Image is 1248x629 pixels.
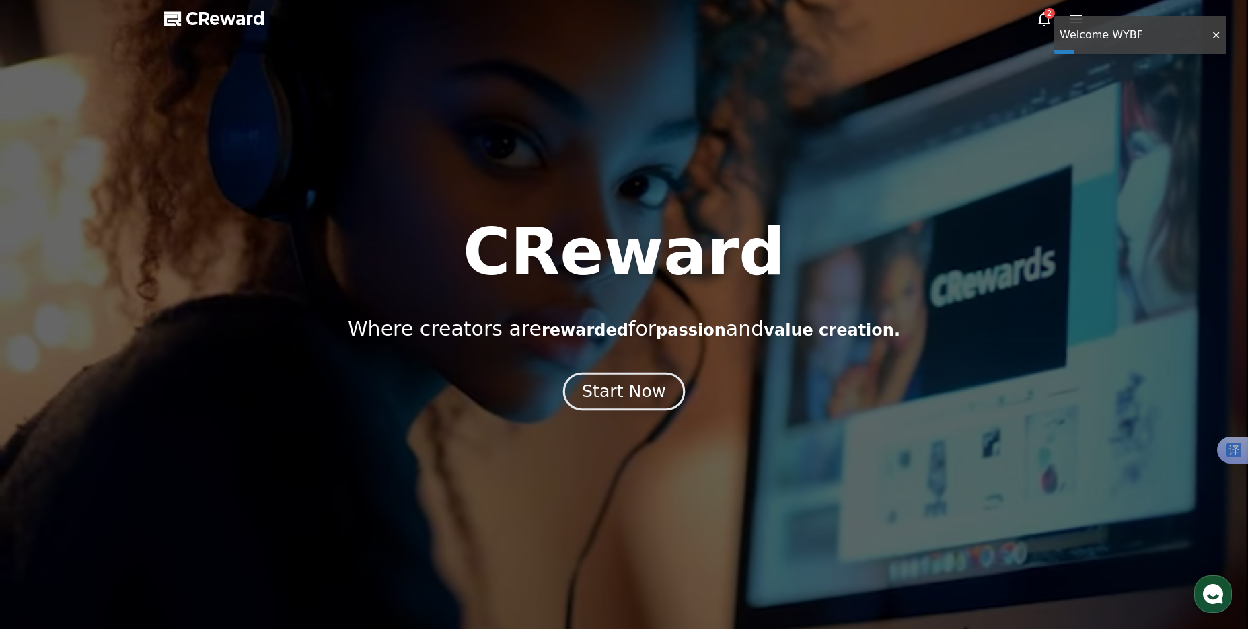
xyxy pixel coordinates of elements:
[186,8,265,30] span: CReward
[764,321,900,340] span: value creation.
[542,321,628,340] span: rewarded
[1044,8,1055,19] div: 2
[656,321,726,340] span: passion
[4,427,89,460] a: Home
[1036,11,1052,27] a: 2
[112,447,151,458] span: Messages
[348,317,900,341] p: Where creators are for and
[582,380,665,403] div: Start Now
[174,427,258,460] a: Settings
[164,8,265,30] a: CReward
[89,427,174,460] a: Messages
[563,372,685,410] button: Start Now
[199,447,232,457] span: Settings
[463,220,785,285] h1: CReward
[34,447,58,457] span: Home
[566,387,682,400] a: Start Now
